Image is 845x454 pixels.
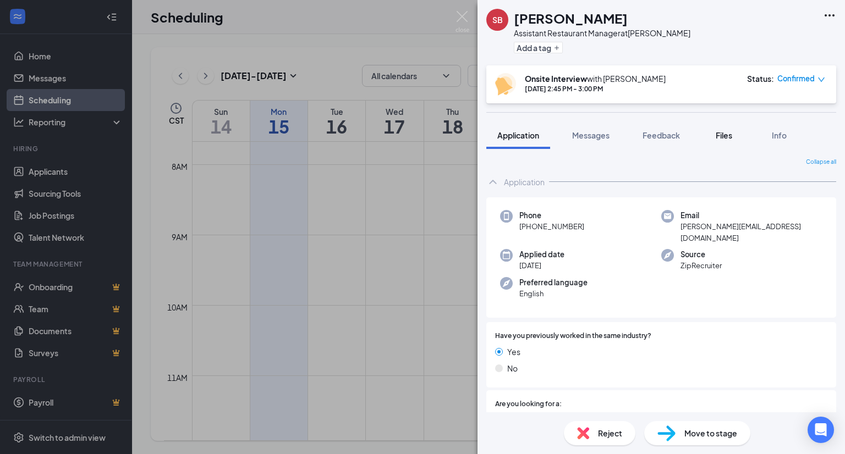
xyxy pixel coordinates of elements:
[643,130,680,140] span: Feedback
[572,130,610,140] span: Messages
[681,210,822,221] span: Email
[519,288,588,299] span: English
[486,175,500,189] svg: ChevronUp
[525,73,666,84] div: with [PERSON_NAME]
[495,331,651,341] span: Have you previously worked in the same industry?
[519,249,564,260] span: Applied date
[519,260,564,271] span: [DATE]
[553,45,560,51] svg: Plus
[519,221,584,232] span: [PHONE_NUMBER]
[598,427,622,439] span: Reject
[772,130,787,140] span: Info
[492,14,503,25] div: SB
[823,9,836,22] svg: Ellipses
[507,362,518,374] span: No
[507,346,520,358] span: Yes
[747,73,774,84] div: Status :
[681,249,722,260] span: Source
[514,27,690,38] div: Assistant Restaurant Manager at [PERSON_NAME]
[681,221,822,243] span: [PERSON_NAME][EMAIL_ADDRESS][DOMAIN_NAME]
[777,73,815,84] span: Confirmed
[681,260,722,271] span: ZipRecruiter
[817,76,825,84] span: down
[519,210,584,221] span: Phone
[495,399,562,409] span: Are you looking for a:
[716,130,732,140] span: Files
[684,427,737,439] span: Move to stage
[519,277,588,288] span: Preferred language
[514,9,628,27] h1: [PERSON_NAME]
[497,130,539,140] span: Application
[525,74,587,84] b: Onsite Interview
[525,84,666,93] div: [DATE] 2:45 PM - 3:00 PM
[806,158,836,167] span: Collapse all
[808,417,834,443] div: Open Intercom Messenger
[514,42,563,53] button: PlusAdd a tag
[504,176,545,187] div: Application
